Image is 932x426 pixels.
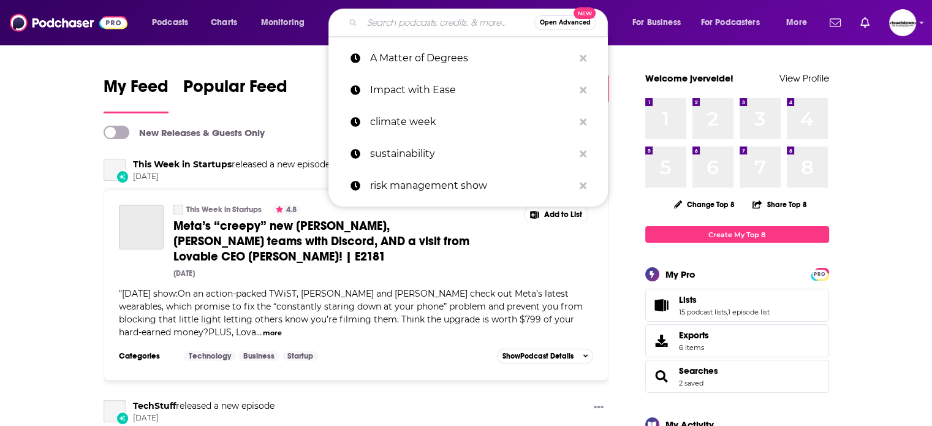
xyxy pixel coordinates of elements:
input: Search podcasts, credits, & more... [362,13,534,32]
a: Charts [203,13,244,32]
a: Create My Top 8 [645,226,829,243]
a: This Week in Startups [186,205,262,215]
span: Podcasts [152,14,188,31]
a: Impact with Ease [328,74,608,106]
button: Show More Button [589,400,608,416]
span: [DATE] show:On an action-packed TWiST, [PERSON_NAME] and [PERSON_NAME] check out Meta’s latest we... [119,288,583,338]
p: risk management show [370,170,574,202]
span: For Business [632,14,681,31]
a: Business [238,351,279,361]
button: open menu [252,13,320,32]
span: " [119,288,583,338]
span: Lists [645,289,829,322]
button: 4.8 [272,205,300,215]
a: This Week in Startups [133,159,232,170]
span: For Podcasters [701,14,760,31]
span: Charts [211,14,237,31]
button: open menu [624,13,696,32]
span: Logged in as jvervelde [889,9,916,36]
a: Exports [645,324,829,357]
span: Exports [650,332,674,349]
a: Startup [282,351,318,361]
span: [DATE] [133,413,275,424]
span: More [786,14,807,31]
p: sustainability [370,138,574,170]
a: My Feed [104,76,169,113]
a: This Week in Startups [104,159,126,181]
button: Share Top 8 [752,192,807,216]
button: open menu [693,13,778,32]
a: PRO [813,269,827,278]
span: Show Podcast Details [502,352,574,360]
button: Open AdvancedNew [534,15,596,30]
span: 6 items [679,343,709,352]
div: New Episode [116,411,129,425]
button: Show More Button [525,205,588,224]
p: climate week [370,106,574,138]
a: Welcome jvervelde! [645,72,733,84]
a: Meta’s “creepy” new [PERSON_NAME], [PERSON_NAME] teams with Discord, AND a visit from Lovable CEO... [173,218,471,264]
span: Exports [679,330,709,341]
span: Monitoring [261,14,305,31]
a: A Matter of Degrees [328,42,608,74]
a: 15 podcast lists [679,308,727,316]
span: ... [256,327,262,338]
p: Impact with Ease [370,74,574,106]
a: Meta’s “creepy” new Ray Bans, Beehiiv teams with Discord, AND a visit from Lovable CEO Anton Osik... [119,205,164,249]
a: Lists [650,297,674,314]
a: climate week [328,106,608,138]
div: [DATE] [173,269,195,278]
a: Popular Feed [183,76,287,113]
span: Lists [679,294,697,305]
a: Searches [650,368,674,385]
a: Searches [679,365,718,376]
div: My Pro [665,268,695,280]
a: Show notifications dropdown [855,12,874,33]
span: Searches [645,360,829,393]
a: 1 episode list [728,308,770,316]
a: Technology [184,351,236,361]
img: Podchaser - Follow, Share and Rate Podcasts [10,11,127,34]
a: 2 saved [679,379,703,387]
a: TechStuff [133,400,176,411]
span: New [574,7,596,19]
h3: released a new episode [133,159,330,170]
span: My Feed [104,76,169,104]
a: risk management show [328,170,608,202]
span: PRO [813,270,827,279]
a: This Week in Startups [173,205,183,215]
button: Show profile menu [889,9,916,36]
a: Lists [679,294,770,305]
h3: Categories [119,351,174,361]
button: more [263,328,282,338]
button: open menu [778,13,822,32]
span: Meta’s “creepy” new [PERSON_NAME], [PERSON_NAME] teams with Discord, AND a visit from Lovable CEO... [173,218,469,264]
button: open menu [143,13,204,32]
img: User Profile [889,9,916,36]
span: [DATE] [133,172,330,182]
a: TechStuff [104,400,126,422]
a: Show notifications dropdown [825,12,846,33]
div: New Episode [116,170,129,183]
button: ShowPodcast Details [497,349,594,363]
span: Add to List [544,210,582,219]
a: sustainability [328,138,608,170]
h3: released a new episode [133,400,275,412]
a: View Profile [779,72,829,84]
p: A Matter of Degrees [370,42,574,74]
span: Popular Feed [183,76,287,104]
div: Search podcasts, credits, & more... [340,9,619,37]
button: Change Top 8 [667,197,743,212]
span: , [727,308,728,316]
span: Open Advanced [540,20,591,26]
a: New Releases & Guests Only [104,126,265,139]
